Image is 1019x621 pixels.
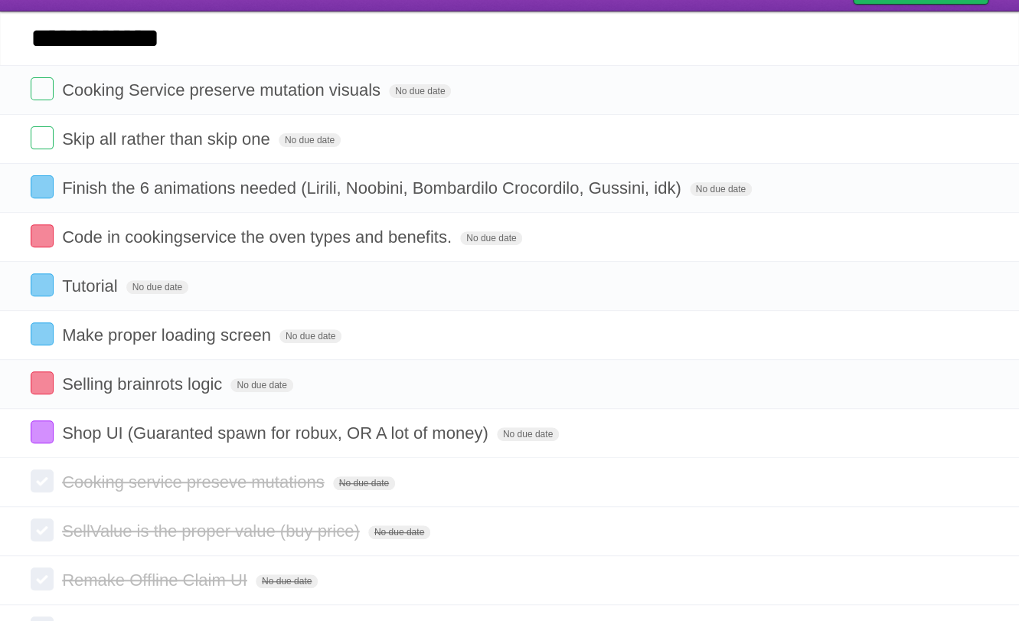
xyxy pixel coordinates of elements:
[62,423,492,443] span: Shop UI (Guaranted spawn for robux, OR A lot of money)
[31,420,54,443] label: Done
[279,133,341,147] span: No due date
[62,80,384,100] span: Cooking Service preserve mutation visuals
[62,227,456,247] span: Code in cookingservice the oven types and benefits.
[62,325,275,345] span: Make proper loading screen
[230,378,292,392] span: No due date
[126,280,188,294] span: No due date
[31,322,54,345] label: Done
[389,84,451,98] span: No due date
[31,175,54,198] label: Done
[62,178,684,198] span: Finish the 6 animations needed (Lirili, Noobini, Bombardilo Crocordilo, Gussini, idk)
[368,525,430,539] span: No due date
[62,521,363,541] span: SellValue is the proper value (buy price)
[31,371,54,394] label: Done
[31,567,54,590] label: Done
[31,126,54,149] label: Done
[62,472,328,492] span: Cooking service preseve mutations
[497,427,559,441] span: No due date
[62,129,274,149] span: Skip all rather than skip one
[62,374,226,394] span: Selling brainrots logic
[460,231,522,245] span: No due date
[256,574,318,588] span: No due date
[62,276,122,296] span: Tutorial
[62,570,251,590] span: Remake Offline Claim UI
[31,469,54,492] label: Done
[279,329,341,343] span: No due date
[31,224,54,247] label: Done
[31,518,54,541] label: Done
[31,77,54,100] label: Done
[333,476,395,490] span: No due date
[31,273,54,296] label: Done
[690,182,752,196] span: No due date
